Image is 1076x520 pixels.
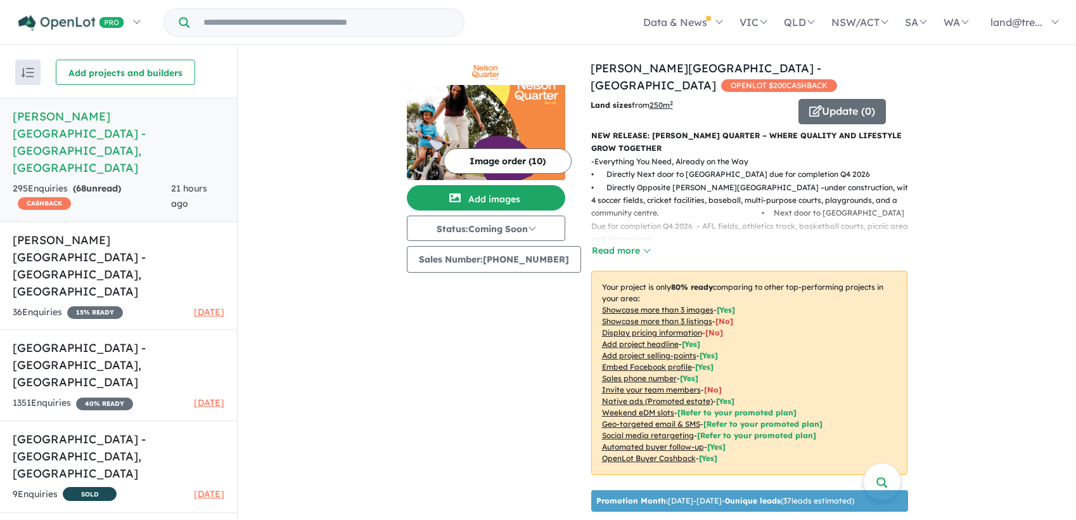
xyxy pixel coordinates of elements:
span: CASHBACK [18,197,71,210]
u: Add project selling-points [602,351,696,360]
span: OPENLOT $ 200 CASHBACK [721,79,837,92]
span: [ No ] [705,328,723,337]
img: Nelson Quarter Estate - Box Hill Logo [412,65,560,80]
span: [ Yes ] [682,339,700,349]
span: [DATE] [194,488,224,500]
button: Image order (10) [444,148,572,174]
span: [Refer to your promoted plan] [703,419,823,429]
a: [PERSON_NAME][GEOGRAPHIC_DATA] - [GEOGRAPHIC_DATA] [591,61,821,93]
div: 9 Enquir ies [13,487,117,503]
h5: [GEOGRAPHIC_DATA] - [GEOGRAPHIC_DATA] , [GEOGRAPHIC_DATA] [13,431,224,482]
span: [DATE] [194,397,224,408]
u: 250 m [650,100,673,110]
span: [ No ] [715,316,733,326]
span: [ Yes ] [700,351,718,360]
u: Invite your team members [602,385,701,394]
p: from [591,99,789,112]
span: [ Yes ] [680,374,698,383]
b: Land sizes [591,100,632,110]
button: Read more [591,244,651,258]
sup: 2 [670,100,673,107]
a: Nelson Quarter Estate - Box Hill LogoNelson Quarter Estate - Box Hill [407,60,565,180]
u: Showcase more than 3 images [602,305,714,315]
span: [Refer to your promoted plan] [677,408,797,417]
span: [ Yes ] [695,362,714,372]
input: Try estate name, suburb, builder or developer [192,9,461,36]
h5: [GEOGRAPHIC_DATA] - [GEOGRAPHIC_DATA] , [GEOGRAPHIC_DATA] [13,339,224,391]
b: 0 unique leads [725,496,781,505]
span: [ No ] [704,385,722,394]
p: Your project is only comparing to other top-performing projects in your area: - - - - - - - - - -... [591,271,907,475]
span: 68 [76,183,86,194]
h5: [PERSON_NAME] [GEOGRAPHIC_DATA] - [GEOGRAPHIC_DATA] , [GEOGRAPHIC_DATA] [13,231,224,300]
h5: [PERSON_NAME][GEOGRAPHIC_DATA] - [GEOGRAPHIC_DATA] , [GEOGRAPHIC_DATA] [13,108,224,176]
u: Add project headline [602,339,679,349]
u: Geo-targeted email & SMS [602,419,700,429]
u: Weekend eDM slots [602,408,674,417]
u: Native ads (Promoted estate) [602,396,713,406]
span: [Yes] [699,453,717,463]
span: [Yes] [716,396,734,406]
button: Status:Coming Soon [407,216,565,241]
span: [Yes] [707,442,726,452]
img: Openlot PRO Logo White [18,15,124,31]
img: sort.svg [22,68,34,77]
u: Display pricing information [602,328,702,337]
span: 15 % READY [67,306,123,319]
span: land@tre... [990,16,1042,29]
span: SOLD [63,487,117,501]
u: Showcase more than 3 listings [602,316,712,326]
button: Sales Number:[PHONE_NUMBER] [407,246,581,273]
span: [DATE] [194,306,224,318]
span: [Refer to your promoted plan] [697,431,816,440]
div: 295 Enquir ies [13,181,171,212]
u: Social media retargeting [602,431,694,440]
div: 36 Enquir ies [13,305,123,320]
div: 1351 Enquir ies [13,396,133,411]
u: OpenLot Buyer Cashback [602,453,696,463]
p: [DATE] - [DATE] - ( 37 leads estimated) [596,495,854,507]
button: Update (0) [798,99,886,124]
p: - Everything You Need, Already on the Way • Directly Next door to [GEOGRAPHIC_DATA] due for compl... [591,155,918,285]
u: Automated buyer follow-up [602,442,704,452]
u: Embed Facebook profile [602,362,692,372]
img: Nelson Quarter Estate - Box Hill [407,85,565,180]
u: Sales phone number [602,374,677,383]
span: [ Yes ] [717,305,735,315]
button: Add images [407,185,565,211]
b: Promotion Month: [596,496,668,505]
span: 21 hours ago [171,183,207,209]
p: NEW RELEASE: [PERSON_NAME] QUARTER – WHERE QUALITY AND LIFESTYLE GROW TOGETHER [591,129,907,155]
button: Add projects and builders [56,60,195,85]
strong: ( unread) [73,183,121,194]
span: 40 % READY [76,398,133,410]
b: 80 % ready [671,282,713,292]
